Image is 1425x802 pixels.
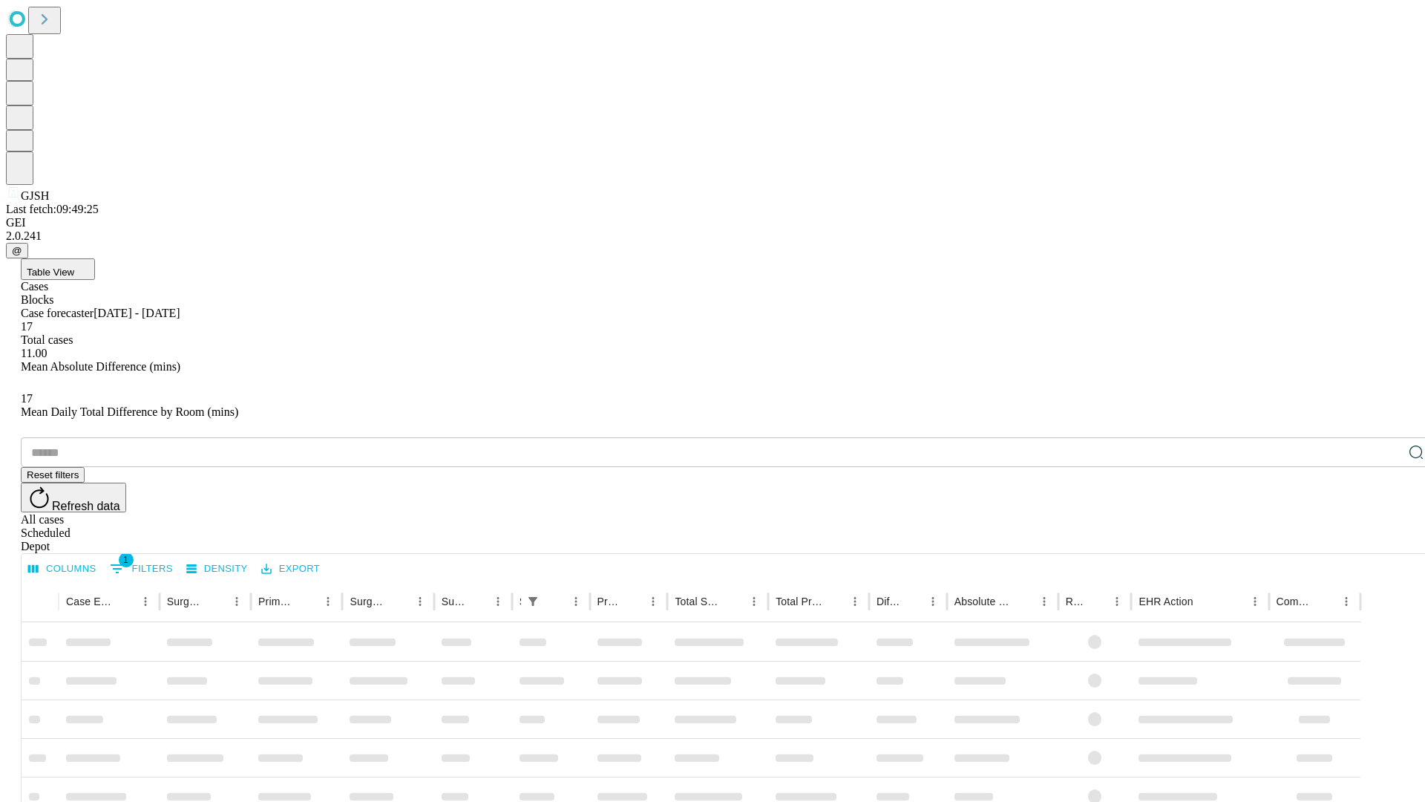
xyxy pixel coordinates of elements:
[923,591,943,612] button: Menu
[258,596,295,607] div: Primary Service
[114,591,135,612] button: Sort
[622,591,643,612] button: Sort
[21,405,238,418] span: Mean Daily Total Difference by Room (mins)
[902,591,923,612] button: Sort
[845,591,865,612] button: Menu
[389,591,410,612] button: Sort
[21,307,94,319] span: Case forecaster
[1013,591,1034,612] button: Sort
[21,347,47,359] span: 11.00
[410,591,430,612] button: Menu
[21,258,95,280] button: Table View
[566,591,586,612] button: Menu
[643,591,664,612] button: Menu
[21,333,73,346] span: Total cases
[27,469,79,480] span: Reset filters
[1066,596,1085,607] div: Resolved in EHR
[1139,596,1193,607] div: EHR Action
[442,596,465,607] div: Surgery Date
[24,558,100,581] button: Select columns
[297,591,318,612] button: Sort
[597,596,621,607] div: Predicted In Room Duration
[675,596,721,607] div: Total Scheduled Duration
[1336,591,1357,612] button: Menu
[106,557,177,581] button: Show filters
[723,591,744,612] button: Sort
[1034,591,1055,612] button: Menu
[21,392,33,405] span: 17
[94,307,180,319] span: [DATE] - [DATE]
[21,189,49,202] span: GJSH
[545,591,566,612] button: Sort
[1245,591,1265,612] button: Menu
[21,483,126,512] button: Refresh data
[21,467,85,483] button: Reset filters
[6,203,99,215] span: Last fetch: 09:49:25
[467,591,488,612] button: Sort
[21,360,180,373] span: Mean Absolute Difference (mins)
[488,591,508,612] button: Menu
[520,596,521,607] div: Scheduled In Room Duration
[318,591,338,612] button: Menu
[135,591,156,612] button: Menu
[522,591,543,612] button: Show filters
[27,267,74,278] span: Table View
[66,596,113,607] div: Case Epic Id
[744,591,764,612] button: Menu
[1277,596,1314,607] div: Comments
[1195,591,1216,612] button: Sort
[6,229,1419,243] div: 2.0.241
[6,243,28,258] button: @
[167,596,204,607] div: Surgeon Name
[1315,591,1336,612] button: Sort
[824,591,845,612] button: Sort
[183,558,252,581] button: Density
[522,591,543,612] div: 1 active filter
[258,558,324,581] button: Export
[21,320,33,333] span: 17
[119,552,134,567] span: 1
[206,591,226,612] button: Sort
[877,596,900,607] div: Difference
[1086,591,1107,612] button: Sort
[350,596,387,607] div: Surgery Name
[954,596,1012,607] div: Absolute Difference
[52,500,120,512] span: Refresh data
[1107,591,1127,612] button: Menu
[226,591,247,612] button: Menu
[12,245,22,256] span: @
[6,216,1419,229] div: GEI
[776,596,822,607] div: Total Predicted Duration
